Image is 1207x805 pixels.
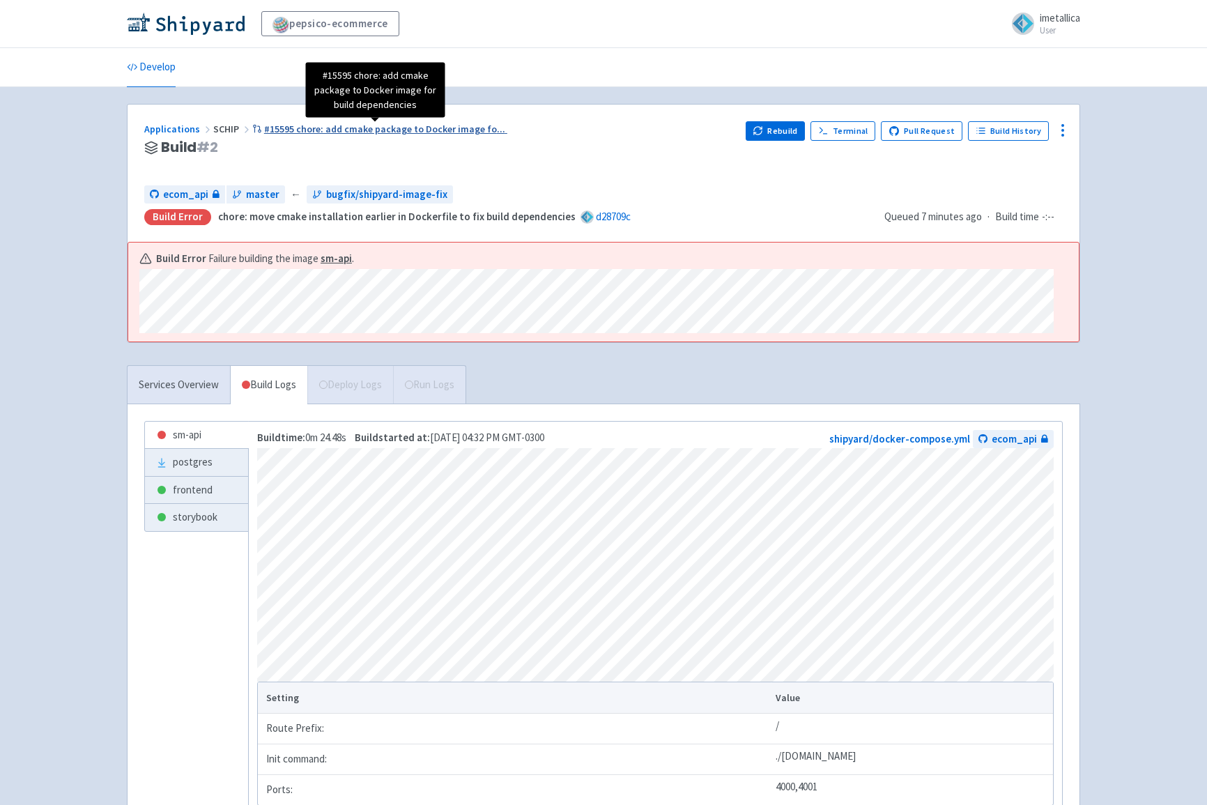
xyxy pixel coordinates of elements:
[1040,26,1080,35] small: User
[163,187,208,203] span: ecom_api
[921,210,982,223] time: 7 minutes ago
[264,123,505,135] span: #15595 chore: add cmake package to Docker image fo ...
[968,121,1049,141] a: Build History
[145,449,248,476] a: postgres
[257,431,305,444] strong: Build time:
[258,682,771,713] th: Setting
[257,431,346,444] span: 0m 24.48s
[326,187,447,203] span: bugfix/shipyard-image-fix
[156,251,206,267] b: Build Error
[258,713,771,744] td: Route Prefix:
[246,187,279,203] span: master
[127,13,245,35] img: Shipyard logo
[884,209,1063,225] div: ·
[258,744,771,774] td: Init command:
[771,713,1053,744] td: /
[258,774,771,805] td: Ports:
[355,431,544,444] span: [DATE] 04:32 PM GMT-0300
[208,251,354,267] span: Failure building the image .
[145,504,248,531] a: storybook
[596,210,631,223] a: d28709c
[1042,209,1054,225] span: -:--
[226,185,285,204] a: master
[144,123,213,135] a: Applications
[252,123,507,135] a: #15595 chore: add cmake package to Docker image fo...
[144,209,211,225] div: Build Error
[145,477,248,504] a: frontend
[307,185,453,204] a: bugfix/shipyard-image-fix
[144,185,225,204] a: ecom_api
[321,252,352,265] a: sm-api
[231,366,307,404] a: Build Logs
[1040,11,1080,24] span: imetallica
[261,11,399,36] a: pepsico-ecommerce
[128,366,230,404] a: Services Overview
[1004,13,1080,35] a: imetallica User
[992,431,1037,447] span: ecom_api
[810,121,875,141] a: Terminal
[973,430,1054,449] a: ecom_api
[218,210,576,223] strong: chore: move cmake installation earlier in Dockerfile to fix build dependencies
[829,432,970,445] a: shipyard/docker-compose.yml
[746,121,806,141] button: Rebuild
[291,187,301,203] span: ←
[127,48,176,87] a: Develop
[881,121,962,141] a: Pull Request
[213,123,252,135] span: SCHIP
[771,774,1053,805] td: 4000,4001
[197,137,218,157] span: # 2
[145,422,248,449] a: sm-api
[995,209,1039,225] span: Build time
[771,744,1053,774] td: ./[DOMAIN_NAME]
[884,210,982,223] span: Queued
[771,682,1053,713] th: Value
[161,139,218,155] span: Build
[355,431,430,444] strong: Build started at:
